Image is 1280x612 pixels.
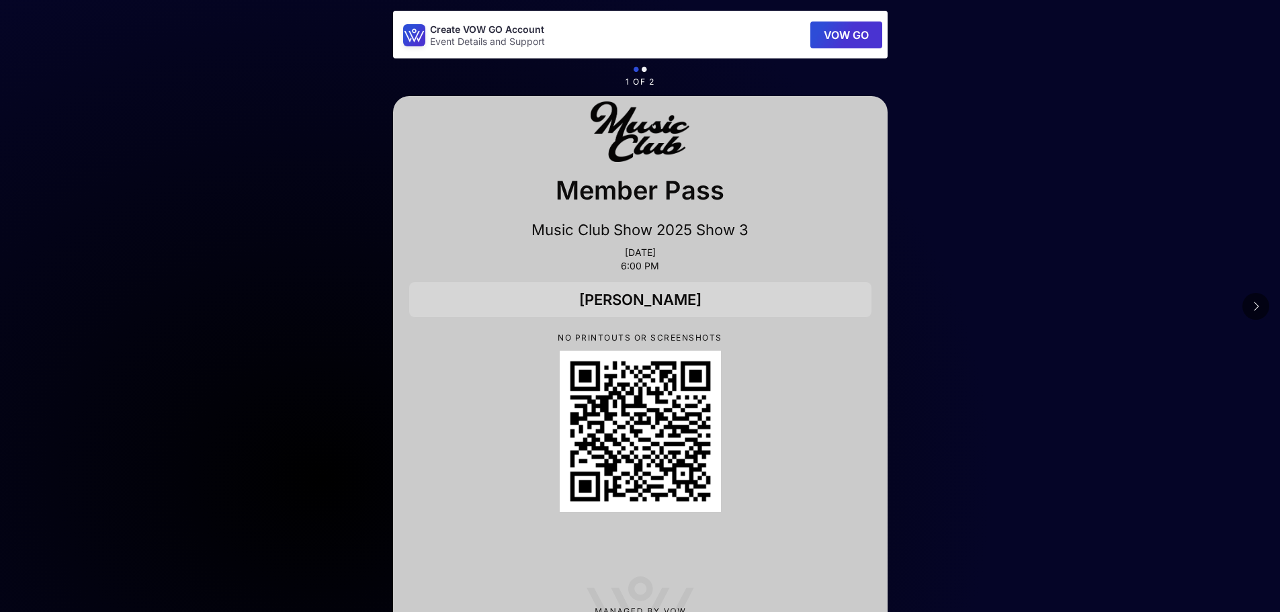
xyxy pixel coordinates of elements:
[430,23,545,36] p: Create VOW GO Account
[393,77,888,87] p: 1 of 2
[409,282,871,317] div: [PERSON_NAME]
[409,220,871,239] p: Music Club Show 2025 Show 3
[810,21,882,48] button: VOW GO
[409,171,871,210] p: Member Pass
[409,247,871,258] p: [DATE]
[409,333,871,343] p: NO PRINTOUTS OR SCREENSHOTS
[560,351,721,512] div: QR Code
[409,261,871,271] p: 6:00 PM
[430,36,545,47] p: Event Details and Support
